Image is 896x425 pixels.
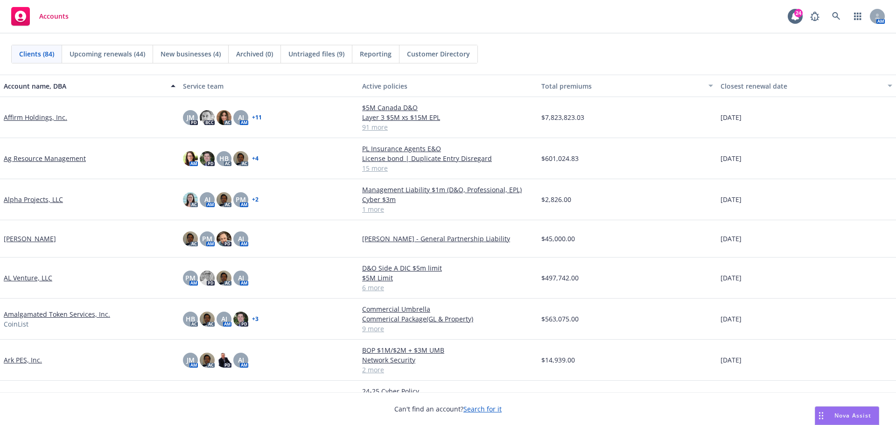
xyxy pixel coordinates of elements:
[362,122,534,132] a: 91 more
[236,49,273,59] span: Archived (0)
[204,195,210,204] span: AJ
[238,355,244,365] span: AJ
[161,49,221,59] span: New businesses (4)
[362,163,534,173] a: 15 more
[362,365,534,375] a: 2 more
[39,13,69,20] span: Accounts
[721,81,882,91] div: Closest renewal date
[362,112,534,122] a: Layer 3 $5M xs $15M EPL
[217,192,231,207] img: photo
[815,406,879,425] button: Nova Assist
[815,407,827,425] div: Drag to move
[187,112,195,122] span: JM
[362,324,534,334] a: 9 more
[463,404,502,413] a: Search for it
[794,9,803,17] div: 24
[394,404,502,414] span: Can't find an account?
[805,7,824,26] a: Report a Bug
[721,153,742,163] span: [DATE]
[360,49,392,59] span: Reporting
[183,151,198,166] img: photo
[538,75,717,97] button: Total premiums
[362,386,534,396] a: 24-25 Cyber Policy
[721,195,742,204] span: [DATE]
[200,312,215,327] img: photo
[219,153,229,163] span: HB
[221,314,227,324] span: AJ
[721,234,742,244] span: [DATE]
[721,273,742,283] span: [DATE]
[185,273,196,283] span: PM
[233,151,248,166] img: photo
[407,49,470,59] span: Customer Directory
[362,345,534,355] a: BOP $1M/$2M + $3M UMB
[541,355,575,365] span: $14,939.00
[541,81,703,91] div: Total premiums
[217,271,231,286] img: photo
[362,283,534,293] a: 6 more
[200,110,215,125] img: photo
[362,153,534,163] a: License bond | Duplicate Entry Disregard
[362,204,534,214] a: 1 more
[834,411,871,419] span: Nova Assist
[721,314,742,324] span: [DATE]
[362,304,534,314] a: Commercial Umbrella
[4,234,56,244] a: [PERSON_NAME]
[4,355,42,365] a: Ark PES, Inc.
[236,195,246,204] span: PM
[4,81,165,91] div: Account name, DBA
[362,195,534,204] a: Cyber $3m
[186,314,195,324] span: HB
[721,112,742,122] span: [DATE]
[70,49,145,59] span: Upcoming renewals (44)
[362,273,534,283] a: $5M Limit
[252,197,259,202] a: + 2
[4,309,110,319] a: Amalgamated Token Services, Inc.
[362,103,534,112] a: $5M Canada D&O
[238,112,244,122] span: AJ
[217,353,231,368] img: photo
[7,3,72,29] a: Accounts
[238,273,244,283] span: AJ
[358,75,538,97] button: Active policies
[200,353,215,368] img: photo
[362,263,534,273] a: D&O Side A DIC $5m limit
[362,144,534,153] a: PL Insurance Agents E&O
[187,355,195,365] span: JM
[721,355,742,365] span: [DATE]
[827,7,846,26] a: Search
[183,231,198,246] img: photo
[541,112,584,122] span: $7,823,823.03
[541,195,571,204] span: $2,826.00
[362,185,534,195] a: Management Liability $1m (D&O, Professional, EPL)
[217,110,231,125] img: photo
[252,115,262,120] a: + 11
[179,75,358,97] button: Service team
[4,273,52,283] a: AL Venture, LLC
[19,49,54,59] span: Clients (84)
[252,156,259,161] a: + 4
[362,234,534,244] a: [PERSON_NAME] - General Partnership Liability
[238,234,244,244] span: AJ
[200,271,215,286] img: photo
[541,234,575,244] span: $45,000.00
[202,234,212,244] span: PM
[362,314,534,324] a: Commerical Package(GL & Property)
[362,355,534,365] a: Network Security
[541,314,579,324] span: $563,075.00
[4,112,67,122] a: Affirm Holdings, Inc.
[183,192,198,207] img: photo
[288,49,344,59] span: Untriaged files (9)
[362,81,534,91] div: Active policies
[848,7,867,26] a: Switch app
[4,195,63,204] a: Alpha Projects, LLC
[717,75,896,97] button: Closest renewal date
[183,81,355,91] div: Service team
[4,153,86,163] a: Ag Resource Management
